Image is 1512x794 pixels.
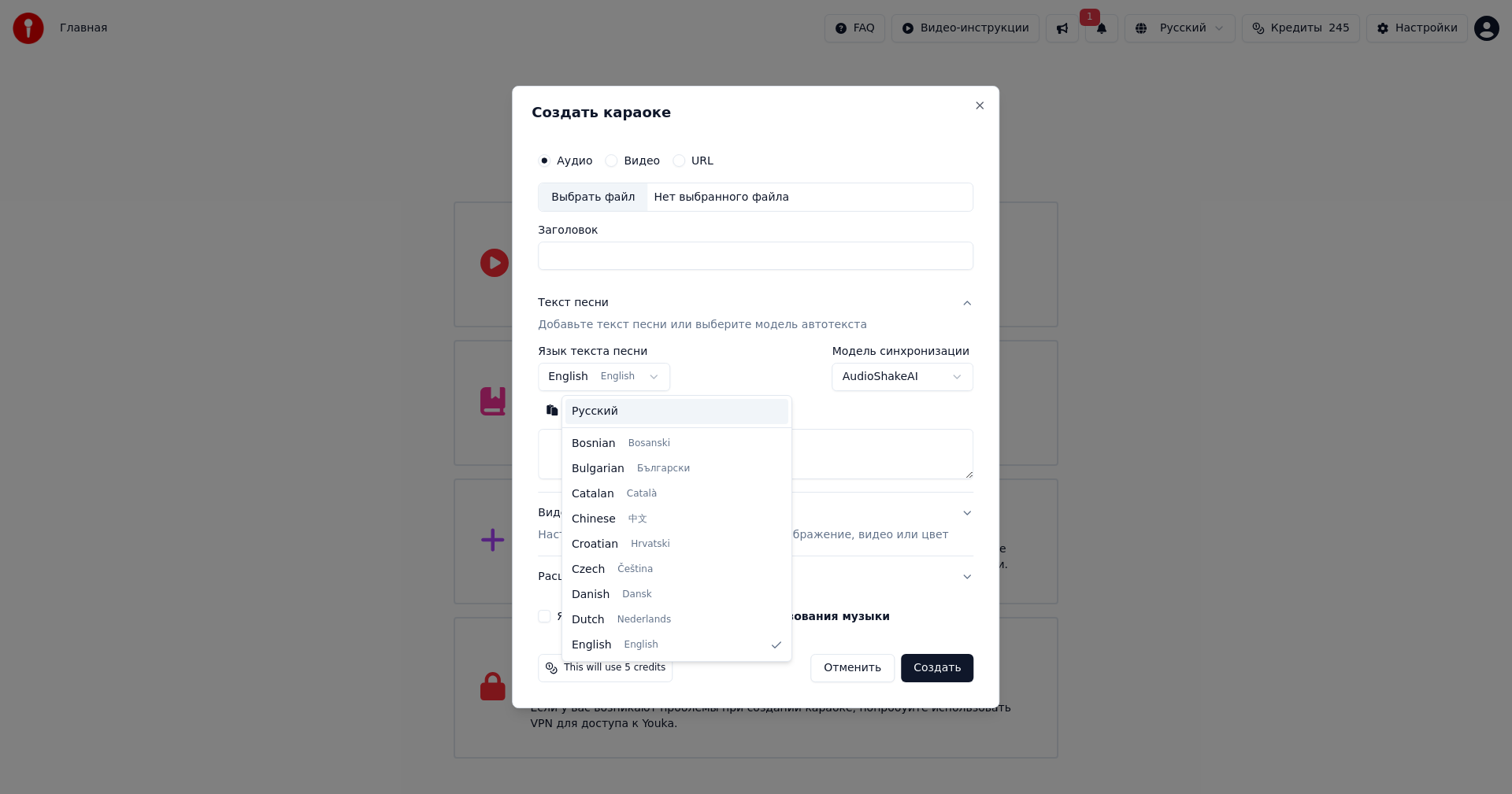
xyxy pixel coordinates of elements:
[631,538,670,551] span: Hrvatski
[572,562,605,578] span: Czech
[617,614,671,626] span: Nederlands
[572,537,618,552] span: Croatian
[572,404,618,419] span: Русский
[622,589,651,601] span: Dansk
[572,461,624,477] span: Bulgarian
[617,563,653,576] span: Čeština
[624,639,658,652] span: English
[637,463,690,475] span: Български
[572,511,616,527] span: Chinese
[572,637,612,653] span: English
[572,486,614,502] span: Catalan
[628,438,670,450] span: Bosanski
[572,587,610,603] span: Danish
[628,513,647,526] span: 中文
[627,488,657,500] span: Català
[572,436,616,452] span: Bosnian
[572,612,605,628] span: Dutch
